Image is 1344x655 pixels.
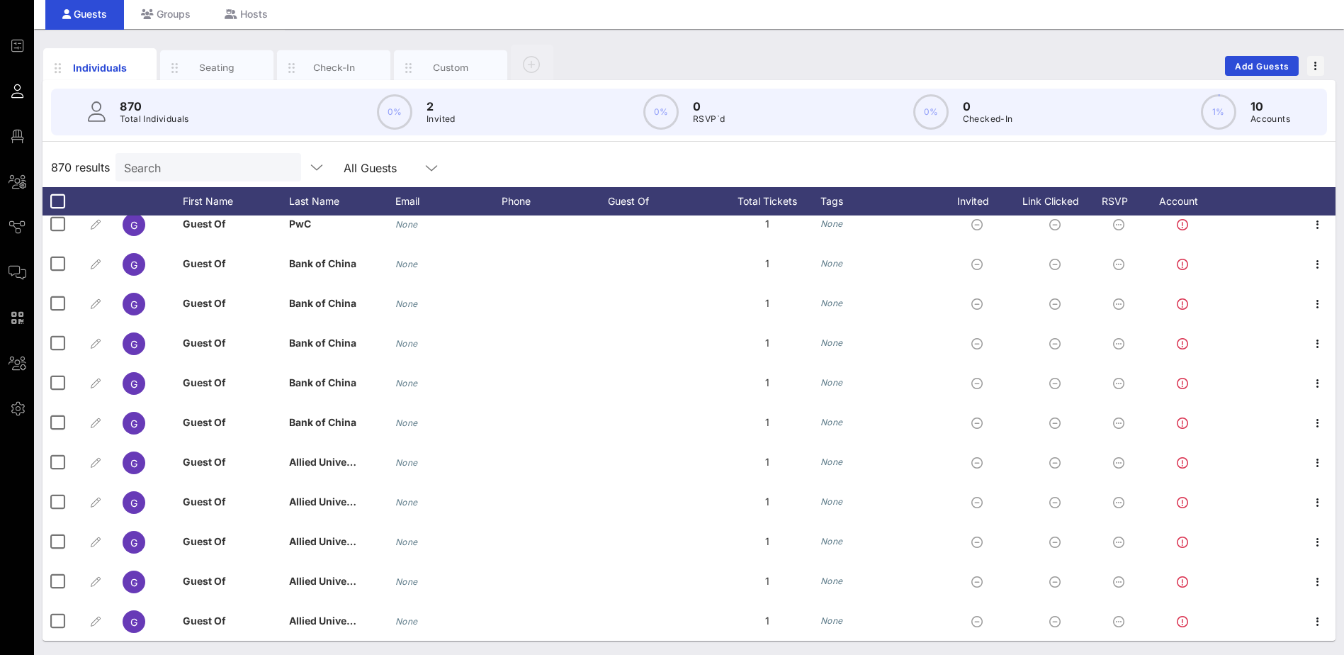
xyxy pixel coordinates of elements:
div: 1 [714,323,820,363]
span: Guest Of [183,297,226,309]
i: None [395,616,418,627]
i: None [395,378,418,388]
span: Guest Of [183,575,226,587]
p: 0 [963,98,1013,115]
span: G [130,298,137,310]
span: Guest Of [183,615,226,627]
i: None [395,219,418,230]
p: 2 [427,98,456,115]
span: G [130,497,137,509]
i: None [820,536,843,547]
span: Guest Of [183,496,226,508]
i: None [820,218,843,229]
div: 1 [714,522,820,561]
i: None [395,338,418,349]
p: Invited [427,112,456,126]
i: None [820,576,843,586]
div: Account [1146,187,1224,215]
span: Guest Of [183,257,226,269]
div: 1 [714,482,820,522]
button: Add Guests [1225,56,1299,76]
div: Guest Of [608,187,714,215]
i: None [820,417,843,427]
span: PwC [289,218,311,230]
div: First Name [183,187,289,215]
i: None [395,576,418,587]
span: Guest Of [183,376,226,388]
div: 1 [714,442,820,482]
span: Guest Of [183,535,226,547]
i: None [820,298,843,308]
span: Guest Of [183,456,226,468]
i: None [395,418,418,428]
div: 1 [714,363,820,403]
div: 1 [714,403,820,442]
p: 0 [693,98,725,115]
div: 1 [714,244,820,284]
span: G [130,338,137,350]
span: Allied Universal [289,535,365,547]
p: 10 [1250,98,1290,115]
div: Check-In [303,61,366,74]
p: Total Individuals [120,112,189,126]
span: Allied Universal [289,575,365,587]
div: 1 [714,601,820,641]
i: None [395,497,418,508]
div: Link Clicked [1019,187,1097,215]
i: None [395,457,418,468]
span: Bank of China [289,337,356,349]
div: RSVP [1097,187,1146,215]
i: None [395,298,418,309]
i: None [820,377,843,388]
div: Individuals [69,60,132,75]
p: RSVP`d [693,112,725,126]
span: Add Guests [1234,61,1290,72]
span: G [130,576,137,588]
span: Bank of China [289,376,356,388]
span: G [130,219,137,231]
div: Phone [502,187,608,215]
span: Allied Universal [289,496,365,508]
p: Accounts [1250,112,1290,126]
span: Guest Of [183,218,226,230]
span: G [130,418,137,430]
i: None [820,457,843,467]
i: None [820,337,843,348]
div: All Guests [335,153,448,181]
div: Total Tickets [714,187,820,215]
i: None [395,537,418,547]
p: Checked-In [963,112,1013,126]
span: G [130,259,137,271]
span: Bank of China [289,297,356,309]
span: Bank of China [289,416,356,428]
div: Custom [419,61,482,74]
div: 1 [714,204,820,244]
i: None [820,615,843,626]
span: Allied Universal [289,456,365,468]
i: None [820,258,843,269]
span: Guest Of [183,337,226,349]
div: Last Name [289,187,395,215]
span: Allied Universal [289,615,365,627]
div: All Guests [344,162,397,174]
span: Guest Of [183,416,226,428]
div: 1 [714,561,820,601]
span: G [130,378,137,390]
div: Invited [941,187,1019,215]
span: 870 results [51,159,110,176]
div: Tags [820,187,941,215]
span: Bank of China [289,257,356,269]
span: G [130,616,137,628]
i: None [395,259,418,269]
span: G [130,457,137,469]
p: 870 [120,98,189,115]
div: 1 [714,284,820,323]
div: Email [395,187,502,215]
span: G [130,537,137,549]
div: Seating [186,61,249,74]
i: None [820,496,843,507]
